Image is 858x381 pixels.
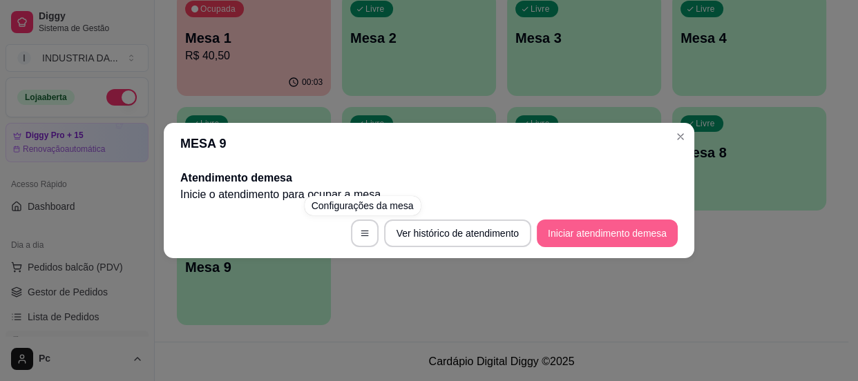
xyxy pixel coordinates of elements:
[180,170,678,186] h2: Atendimento de mesa
[180,186,678,203] p: Inicie o atendimento para ocupar a mesa .
[305,196,421,215] div: Configurações da mesa
[669,126,692,148] button: Close
[537,219,678,247] button: Iniciar atendimento demesa
[164,123,694,164] header: MESA 9
[384,219,531,247] button: Ver histórico de atendimento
